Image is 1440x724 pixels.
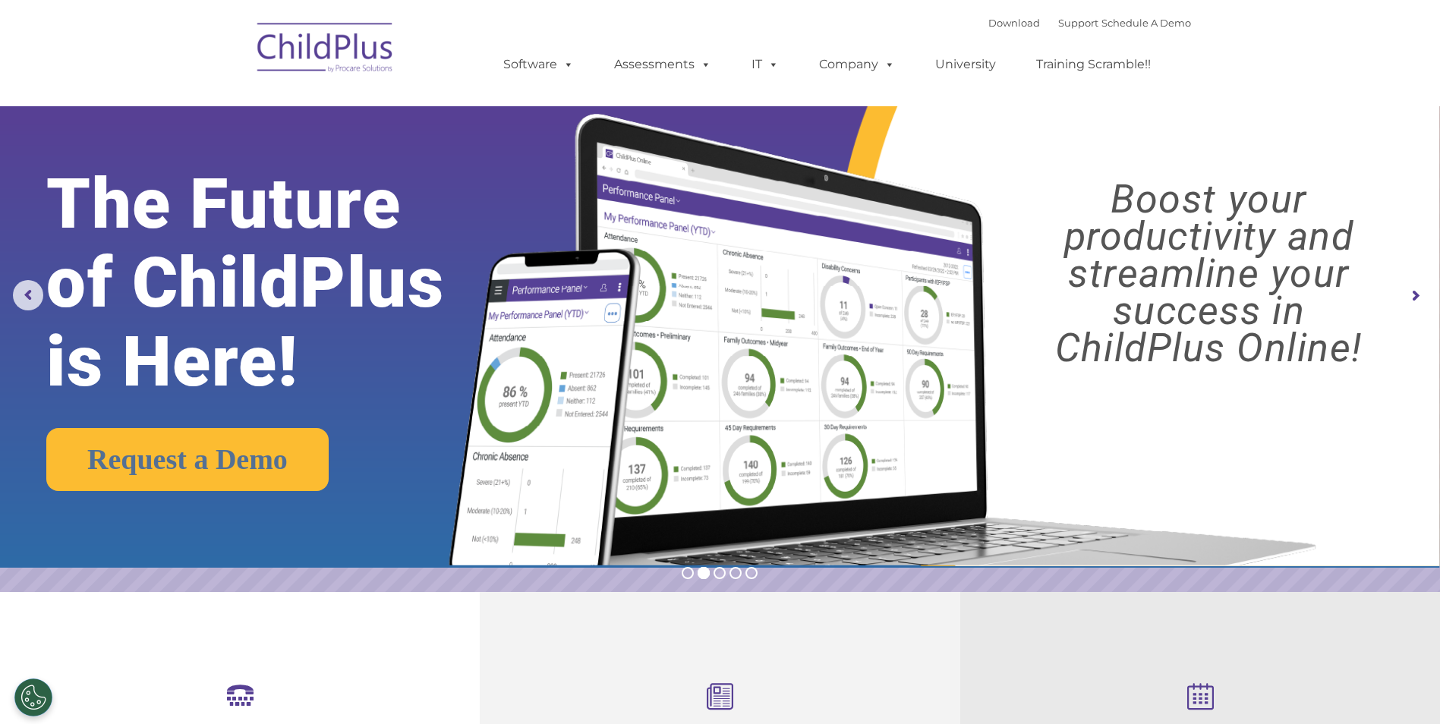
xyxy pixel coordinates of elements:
rs-layer: Boost your productivity and streamline your success in ChildPlus Online! [995,181,1423,367]
rs-layer: The Future of ChildPlus is Here! [46,165,506,401]
a: Software [488,49,589,80]
a: Training Scramble!! [1021,49,1166,80]
a: Request a Demo [46,428,329,491]
a: IT [736,49,794,80]
a: Company [804,49,910,80]
img: ChildPlus by Procare Solutions [250,12,402,88]
a: University [920,49,1011,80]
a: Schedule A Demo [1101,17,1191,29]
font: | [988,17,1191,29]
span: Phone number [211,162,276,174]
span: Last name [211,100,257,112]
button: Cookies Settings [14,678,52,716]
a: Download [988,17,1040,29]
a: Assessments [599,49,726,80]
a: Support [1058,17,1098,29]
